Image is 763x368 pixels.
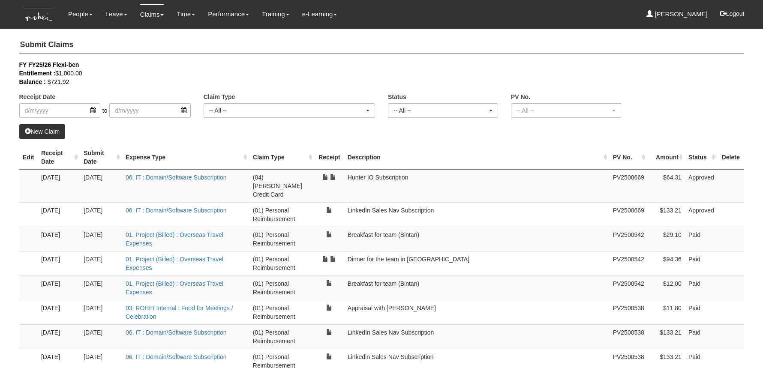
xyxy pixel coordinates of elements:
[344,145,610,170] th: Description : activate to sort column ascending
[80,202,122,227] td: [DATE]
[648,251,685,275] td: $94.36
[38,227,80,251] td: [DATE]
[344,251,610,275] td: Dinner for the team in [GEOGRAPHIC_DATA]
[19,93,56,101] label: Receipt Date
[19,61,79,68] b: FY FY25/26 Flexi-ben
[19,69,731,78] div: $1,000.00
[344,227,610,251] td: Breakfast for team (Bintan)
[610,251,648,275] td: PV2500542
[19,145,38,170] th: Edit
[105,4,127,24] a: Leave
[249,202,315,227] td: (01) Personal Reimbursement
[344,324,610,349] td: LinkedIn Sales Nav Subscription
[80,251,122,275] td: [DATE]
[80,324,122,349] td: [DATE]
[648,324,685,349] td: $133.21
[610,300,648,324] td: PV2500538
[648,169,685,202] td: $64.31
[610,169,648,202] td: PV2500669
[177,4,195,24] a: Time
[38,202,80,227] td: [DATE]
[109,103,190,118] input: d/m/yyyy
[262,4,289,24] a: Training
[19,103,100,118] input: d/m/yyyy
[646,4,708,24] a: [PERSON_NAME]
[685,227,718,251] td: Paid
[610,145,648,170] th: PV No. : activate to sort column ascending
[19,36,744,54] h4: Submit Claims
[648,227,685,251] td: $29.10
[38,300,80,324] td: [DATE]
[208,4,249,24] a: Performance
[80,145,122,170] th: Submit Date : activate to sort column ascending
[249,251,315,275] td: (01) Personal Reimbursement
[685,202,718,227] td: Approved
[648,145,685,170] th: Amount : activate to sort column ascending
[249,300,315,324] td: (01) Personal Reimbursement
[610,275,648,300] td: PV2500542
[126,231,223,247] a: 01. Project (Billed) : Overseas Travel Expenses
[126,305,233,320] a: 03. ROHEI Internal : Food for Meetings / Celebration
[19,124,66,139] a: New Claim
[80,227,122,251] td: [DATE]
[249,275,315,300] td: (01) Personal Reimbursement
[249,169,315,202] td: (04) [PERSON_NAME] Credit Card
[685,300,718,324] td: Paid
[388,93,406,101] label: Status
[388,103,498,118] button: -- All --
[685,275,718,300] td: Paid
[610,227,648,251] td: PV2500542
[19,78,46,85] b: Balance :
[38,145,80,170] th: Receipt Date : activate to sort column ascending
[685,169,718,202] td: Approved
[100,103,110,118] span: to
[685,145,718,170] th: Status : activate to sort column ascending
[38,324,80,349] td: [DATE]
[648,202,685,227] td: $133.21
[302,4,337,24] a: e-Learning
[19,70,56,77] b: Entitlement :
[122,145,249,170] th: Expense Type : activate to sort column ascending
[68,4,93,24] a: People
[249,145,315,170] th: Claim Type : activate to sort column ascending
[718,145,744,170] th: Delete
[140,4,164,24] a: Claims
[38,251,80,275] td: [DATE]
[38,275,80,300] td: [DATE]
[126,329,227,336] a: 06. IT : Domain/Software Subscription
[204,93,235,101] label: Claim Type
[648,300,685,324] td: $11.80
[80,169,122,202] td: [DATE]
[249,227,315,251] td: (01) Personal Reimbursement
[48,78,69,85] span: $721.92
[685,324,718,349] td: Paid
[344,169,610,202] td: Hunter IO Subscription
[126,174,227,181] a: 06. IT : Domain/Software Subscription
[344,300,610,324] td: Appraisal with [PERSON_NAME]
[610,324,648,349] td: PV2500538
[209,106,364,115] div: -- All --
[517,106,610,115] div: -- All --
[394,106,487,115] div: -- All --
[714,3,751,24] button: Logout
[126,353,227,360] a: 06. IT : Domain/Software Subscription
[38,169,80,202] td: [DATE]
[126,207,227,214] a: 06. IT : Domain/Software Subscription
[511,103,621,118] button: -- All --
[344,275,610,300] td: Breakfast for team (Bintan)
[80,300,122,324] td: [DATE]
[648,275,685,300] td: $12.00
[80,275,122,300] td: [DATE]
[204,103,375,118] button: -- All --
[126,256,223,271] a: 01. Project (Billed) : Overseas Travel Expenses
[126,280,223,296] a: 01. Project (Billed) : Overseas Travel Expenses
[511,93,530,101] label: PV No.
[315,145,344,170] th: Receipt
[685,251,718,275] td: Paid
[610,202,648,227] td: PV2500669
[249,324,315,349] td: (01) Personal Reimbursement
[344,202,610,227] td: LinkedIn Sales Nav Subscription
